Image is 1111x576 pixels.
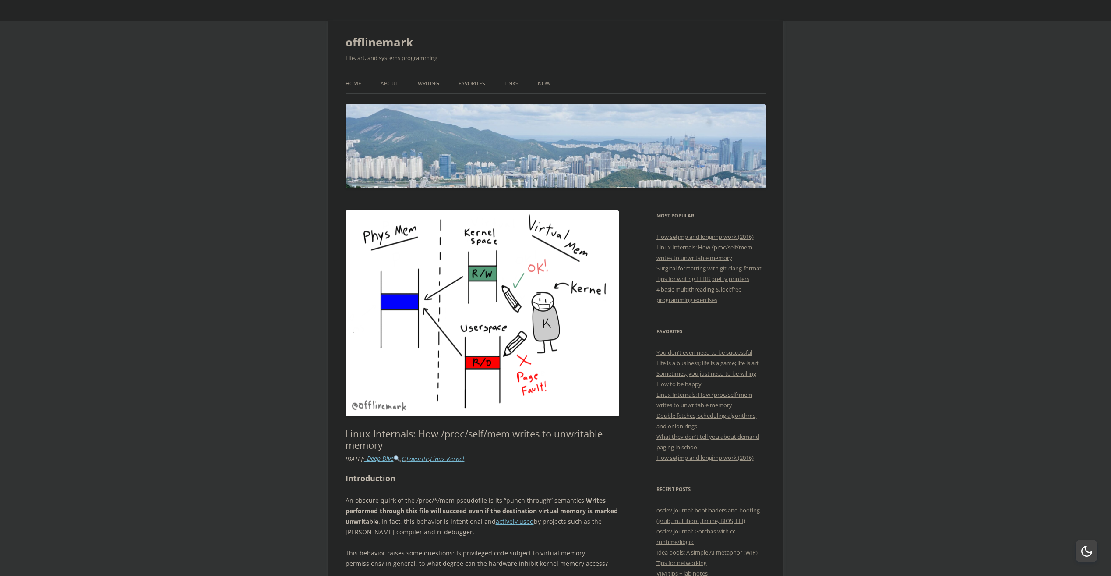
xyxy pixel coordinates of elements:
[346,428,619,451] h1: Linux Internals: How /proc/self/mem writes to unwritable memory
[346,454,465,462] i: : , , ,
[346,104,766,188] img: offlinemark
[406,454,429,462] a: Favorite
[346,32,413,53] a: offlinemark
[459,74,485,93] a: Favorites
[656,548,758,556] a: Idea pools: A simple AI metaphor (WIP)
[538,74,550,93] a: Now
[656,285,741,304] a: 4 basic multithreading & lockfree programming exercises
[346,74,361,93] a: Home
[402,454,405,462] a: C
[656,506,760,525] a: osdev journal: bootloaders and booting (grub, multiboot, limine, BIOS, EFI)
[418,74,439,93] a: Writing
[346,496,618,526] strong: Writes performed through this file will succeed even if the destination virtual memory is marked ...
[496,517,534,526] a: actively used
[346,495,619,537] p: An obscure quirk of the /proc/*/mem pseudofile is its “punch through” semantics. . In fact, this ...
[656,233,754,241] a: How setjmp and longjmp work (2016)
[364,454,401,462] a: _Deep Dive
[656,433,759,451] a: What they don’t tell you about demand paging in school
[656,454,754,462] a: How setjmp and longjmp work (2016)
[656,210,766,221] h3: Most Popular
[656,243,752,262] a: Linux Internals: How /proc/self/mem writes to unwritable memory
[656,264,762,272] a: Surgical formatting with git-clang-format
[394,455,400,462] img: 🔍
[656,391,752,409] a: Linux Internals: How /proc/self/mem writes to unwritable memory
[346,548,619,569] p: This behavior raises some questions: Is privileged code subject to virtual memory permissions? In...
[656,559,707,567] a: Tips for networking
[504,74,518,93] a: Links
[656,380,702,388] a: How to be happy
[346,454,363,462] time: [DATE]
[656,326,766,337] h3: Favorites
[656,412,757,430] a: Double fetches, scheduling algorithms, and onion rings
[430,454,464,462] a: Linux Kernel
[381,74,399,93] a: About
[656,348,752,356] a: You don’t even need to be successful
[346,472,619,485] h2: Introduction
[656,527,737,546] a: osdev journal: Gotchas with cc-runtime/libgcc
[656,484,766,494] h3: Recent Posts
[656,370,756,377] a: Sometimes, you just need to be willing
[656,275,749,283] a: Tips for writing LLDB pretty printers
[656,359,759,367] a: Life is a business; life is a game; life is art
[346,53,766,63] h2: Life, art, and systems programming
